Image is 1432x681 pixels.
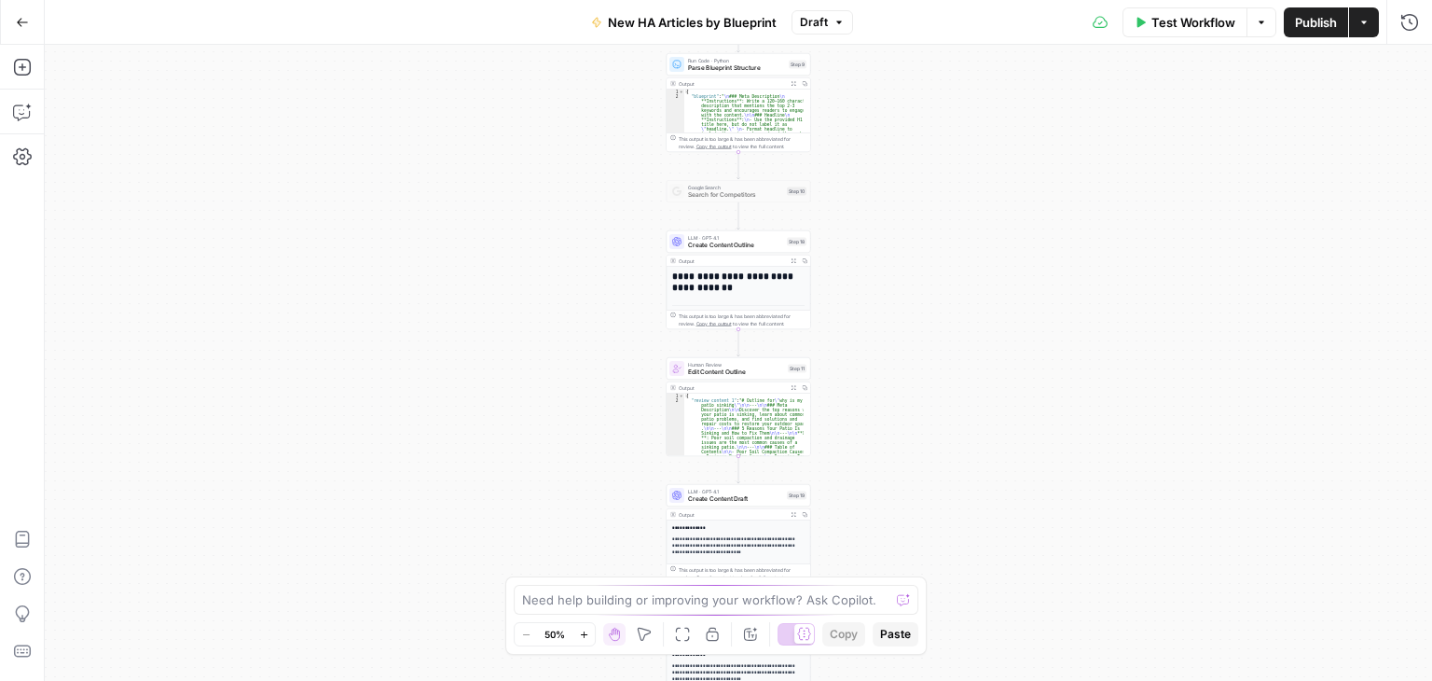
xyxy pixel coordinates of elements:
span: Copy the output [696,144,732,149]
span: Create Content Draft [688,494,783,504]
button: Copy [822,622,865,646]
span: LLM · GPT-4.1 [688,234,783,242]
div: Output [679,384,785,392]
div: Google SearchSearch for CompetitorsStep 10 [667,180,811,202]
span: 50% [544,627,565,642]
span: Google Search [688,184,783,191]
div: Step 18 [787,238,806,246]
span: Edit Content Outline [688,368,784,377]
div: This output is too large & has been abbreviated for review. to view the full content. [679,135,806,150]
div: Human ReviewEdit Content OutlineStep 11Output{ "review_content_1":"# Outline for\"why is my patio... [667,357,811,456]
span: Draft [800,14,828,31]
g: Edge from step_10 to step_18 [737,202,740,229]
span: Paste [880,626,911,643]
button: New HA Articles by Blueprint [580,7,788,37]
div: Step 10 [787,188,806,196]
span: Copy the output [696,321,732,327]
div: 1 [667,90,684,94]
div: This output is too large & has been abbreviated for review. to view the full content. [679,313,806,327]
g: Edge from step_11 to step_19 [737,456,740,483]
span: New HA Articles by Blueprint [608,13,777,32]
button: Test Workflow [1122,7,1246,37]
span: Create Content Outline [688,241,783,250]
div: Step 19 [787,492,806,500]
g: Edge from step_9 to step_10 [737,152,740,179]
span: Copy the output [696,575,732,580]
button: Draft [792,10,853,35]
div: 1 [667,394,684,398]
div: Output [679,80,785,88]
div: Output [679,257,785,265]
button: Paste [873,622,918,646]
div: 2 [667,94,684,393]
span: Test Workflow [1151,13,1235,32]
span: Human Review [688,361,784,368]
g: Edge from step_6 to step_9 [737,25,740,52]
button: Publish [1284,7,1348,37]
span: Publish [1295,13,1337,32]
span: Toggle code folding, rows 1 through 3 [679,394,684,398]
div: Step 9 [789,61,806,69]
span: Parse Blueprint Structure [688,63,785,73]
div: Output [679,511,785,519]
span: Toggle code folding, rows 1 through 3 [679,90,684,94]
g: Edge from step_18 to step_11 [737,329,740,356]
div: Run Code · PythonParse Blueprint StructureStep 9Output{ "blueprint":"\n### Meta Description\n **I... [667,53,811,152]
span: LLM · GPT-4.1 [688,488,783,495]
div: Step 11 [788,365,806,373]
span: Run Code · Python [688,57,785,64]
span: Copy [830,626,858,643]
div: This output is too large & has been abbreviated for review. to view the full content. [679,566,806,581]
span: Search for Competitors [688,190,783,200]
